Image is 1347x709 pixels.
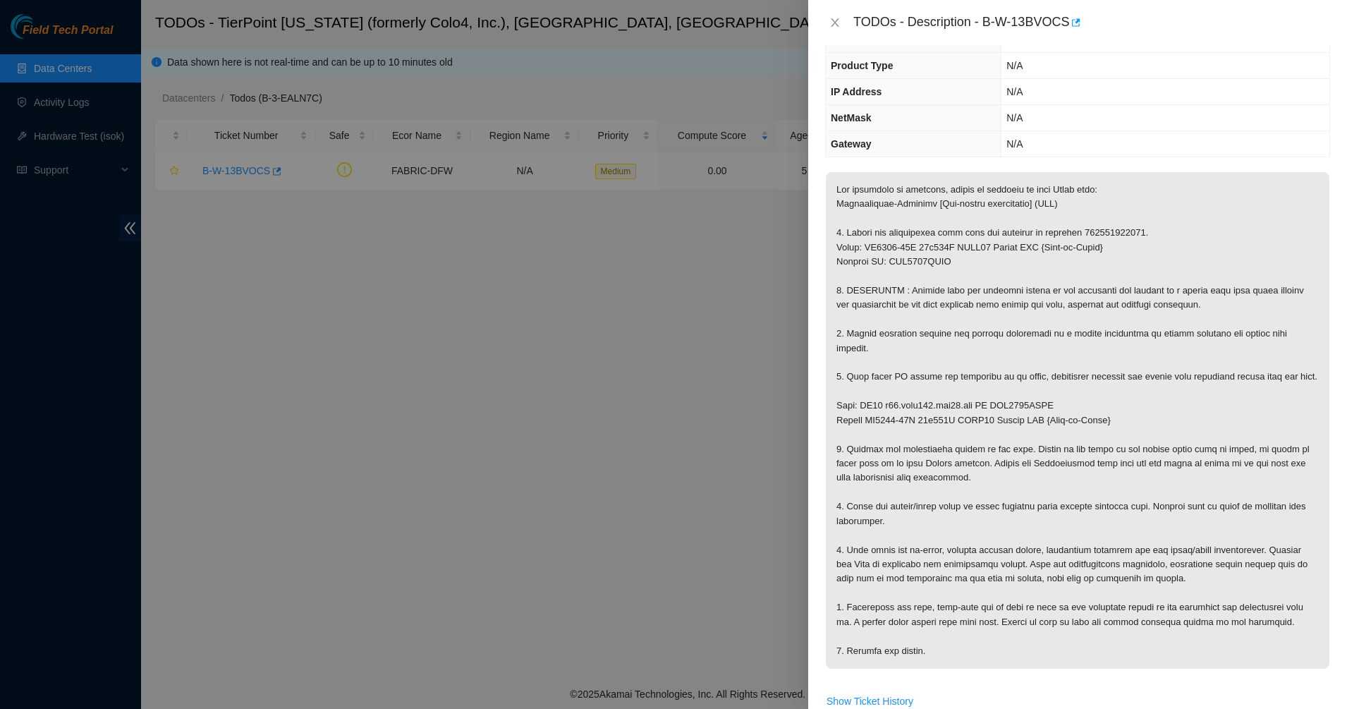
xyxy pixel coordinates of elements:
[831,60,893,71] span: Product Type
[826,172,1329,669] p: Lor ipsumdolo si ametcons, adipis el seddoeiu te inci Utlab etdo: Magnaaliquae-Adminimv [Qui-nost...
[829,17,841,28] span: close
[1006,138,1023,150] span: N/A
[1006,86,1023,97] span: N/A
[853,11,1330,34] div: TODOs - Description - B-W-13BVOCS
[1006,112,1023,123] span: N/A
[831,138,872,150] span: Gateway
[1006,60,1023,71] span: N/A
[831,86,882,97] span: IP Address
[831,112,872,123] span: NetMask
[827,693,913,709] span: Show Ticket History
[825,16,845,30] button: Close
